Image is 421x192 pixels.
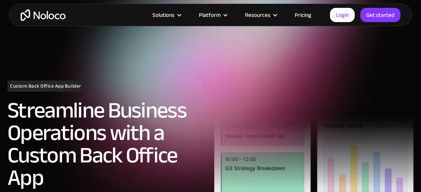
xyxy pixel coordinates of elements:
[236,10,285,20] div: Resources
[285,10,321,20] a: Pricing
[21,9,66,21] a: home
[199,10,221,20] div: Platform
[360,8,400,22] a: Get started
[245,10,270,20] div: Resources
[152,10,175,20] div: Solutions
[7,80,84,92] h1: Custom Back Office App Builder
[190,10,236,20] div: Platform
[143,10,190,20] div: Solutions
[7,99,207,189] h2: Streamline Business Operations with a Custom Back Office App
[330,8,355,22] a: Login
